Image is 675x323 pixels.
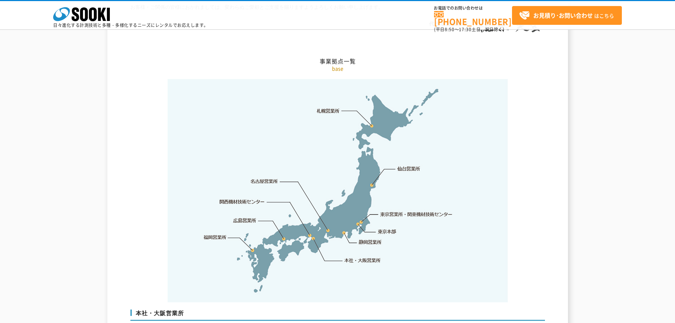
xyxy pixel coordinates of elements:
a: お見積り･お問い合わせはこちら [512,6,622,25]
span: 8:50 [445,26,455,33]
a: 広島営業所 [234,217,257,224]
a: 静岡営業所 [359,239,382,246]
span: 17:30 [459,26,472,33]
p: 日々進化する計測技術と多種・多様化するニーズにレンタルでお応えします。 [53,23,208,27]
a: 札幌営業所 [317,107,340,114]
span: はこちら [519,10,614,21]
a: [PHONE_NUMBER] [434,11,512,26]
a: 東京営業所・関東機材技術センター [381,211,453,218]
p: base [130,65,545,72]
a: 東京本部 [378,228,396,235]
img: 事業拠点一覧 [168,79,508,302]
strong: お見積り･お問い合わせ [533,11,593,20]
h3: 本社・大阪営業所 [130,310,545,321]
a: 仙台営業所 [397,165,420,172]
span: (平日 ～ 土日、祝日除く) [434,26,504,33]
a: 関西機材技術センター [220,198,265,205]
a: 福岡営業所 [203,234,226,241]
a: 名古屋営業所 [251,178,278,185]
span: お電話でのお問い合わせは [434,6,512,10]
a: 本社・大阪営業所 [344,257,381,264]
